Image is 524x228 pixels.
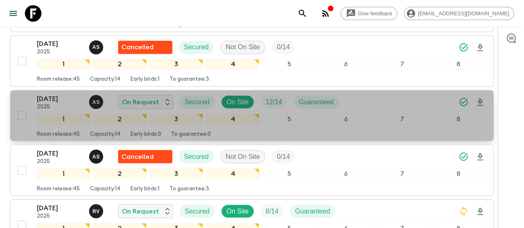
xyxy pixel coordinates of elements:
[37,148,82,158] p: [DATE]
[184,151,209,161] p: Secured
[90,131,121,137] p: Capacity: 14
[37,39,82,49] p: [DATE]
[432,113,485,124] div: 8
[92,44,100,50] p: A S
[37,103,82,110] p: 2025
[37,131,80,137] p: Room release: 45
[261,204,283,218] div: Trip Fill
[294,5,311,22] button: search adventures
[376,168,429,179] div: 7
[272,150,295,163] div: Trip Fill
[277,42,290,52] p: 0 / 14
[185,206,210,216] p: Secured
[475,97,485,107] svg: Download Onboarding
[150,59,203,70] div: 3
[340,7,397,20] a: Give feedback
[475,206,485,216] svg: Download Onboarding
[185,97,210,107] p: Secured
[118,41,172,54] div: Flash Pack cancellation
[179,150,214,163] div: Secured
[169,76,209,83] p: To guarantee: 3
[220,41,266,54] div: Not On Site
[130,131,161,137] p: Early birds: 0
[376,113,429,124] div: 7
[37,168,90,179] div: 1
[5,5,22,22] button: menu
[89,204,105,218] button: RV
[263,113,316,124] div: 5
[37,158,82,165] p: 2025
[121,42,154,52] p: Cancelled
[37,213,82,219] p: 2025
[432,59,485,70] div: 8
[206,168,259,179] div: 4
[93,168,146,179] div: 2
[122,206,159,216] p: On Request
[266,97,282,107] p: 12 / 14
[92,153,100,160] p: A S
[266,206,278,216] p: 8 / 14
[184,42,209,52] p: Secured
[180,95,215,108] div: Secured
[319,59,372,70] div: 6
[263,168,316,179] div: 5
[413,10,514,17] span: [EMAIL_ADDRESS][DOMAIN_NAME]
[89,152,105,158] span: Anne Sgrazzutti
[10,90,494,141] button: [DATE]2025Anne SgrazzuttiOn RequestSecuredOn SiteTrip FillGuaranteed12345678Room release:45Capaci...
[206,113,259,124] div: 4
[277,151,290,161] p: 0 / 14
[227,206,249,216] p: On Site
[459,151,468,161] svg: Synced Successfully
[475,43,485,53] svg: Download Onboarding
[272,41,295,54] div: Trip Fill
[179,41,214,54] div: Secured
[475,152,485,162] svg: Download Onboarding
[89,97,105,104] span: Anne Sgrazzutti
[180,204,215,218] div: Secured
[171,131,211,137] p: To guarantee: 0
[206,59,259,70] div: 4
[459,42,468,52] svg: Synced Successfully
[37,49,82,55] p: 2025
[89,43,105,49] span: Anne Sgrazzutti
[130,76,159,83] p: Early birds: 1
[261,95,287,108] div: Trip Fill
[89,40,105,54] button: AS
[89,95,105,109] button: AS
[10,144,494,196] button: [DATE]2025Anne SgrazzuttiFlash Pack cancellationSecuredNot On SiteTrip Fill12345678Room release:4...
[93,59,146,70] div: 2
[353,10,397,17] span: Give feedback
[150,168,203,179] div: 3
[37,76,80,83] p: Room release: 45
[89,149,105,163] button: AS
[37,203,82,213] p: [DATE]
[376,59,429,70] div: 7
[37,185,80,192] p: Room release: 45
[122,97,159,107] p: On Request
[150,113,203,124] div: 3
[459,97,468,107] svg: Synced Successfully
[10,35,494,86] button: [DATE]2025Anne SgrazzuttiFlash Pack cancellationSecuredNot On SiteTrip Fill12345678Room release:4...
[90,185,121,192] p: Capacity: 14
[263,59,316,70] div: 5
[319,168,372,179] div: 6
[295,206,330,216] p: Guaranteed
[92,208,100,214] p: R V
[121,151,154,161] p: Cancelled
[90,76,121,83] p: Capacity: 14
[432,168,485,179] div: 8
[227,97,249,107] p: On Site
[130,185,159,192] p: Early birds: 1
[89,206,105,213] span: Rita Vogel
[299,97,334,107] p: Guaranteed
[37,59,90,70] div: 1
[319,113,372,124] div: 6
[459,206,468,216] svg: Sync Required - Changes detected
[169,185,209,192] p: To guarantee: 3
[220,150,266,163] div: Not On Site
[226,42,260,52] p: Not On Site
[118,150,172,163] div: Flash Pack cancellation
[93,113,146,124] div: 2
[221,204,254,218] div: On Site
[92,98,100,105] p: A S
